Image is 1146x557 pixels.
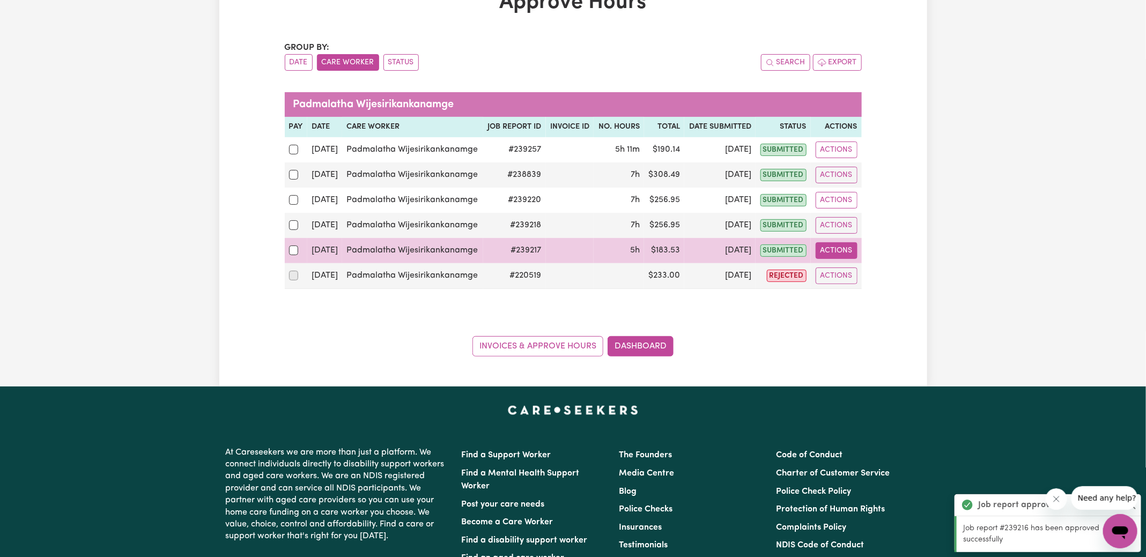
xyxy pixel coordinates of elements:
[285,92,862,117] caption: Padmalatha Wijesirikankanamge
[483,188,546,213] td: # 239220
[684,117,756,137] th: Date Submitted
[684,162,756,188] td: [DATE]
[760,194,807,206] span: submitted
[816,242,857,259] button: Actions
[472,336,603,357] a: Invoices & Approve Hours
[285,43,330,52] span: Group by:
[978,499,1060,511] strong: Job report approved
[307,117,342,137] th: Date
[483,263,546,289] td: # 220519
[619,523,662,532] a: Insurances
[608,336,674,357] a: Dashboard
[684,137,756,162] td: [DATE]
[684,188,756,213] td: [DATE]
[462,536,588,545] a: Find a disability support worker
[631,221,640,229] span: 7 hours
[644,238,684,263] td: $ 183.53
[483,213,546,238] td: # 239218
[644,263,684,289] td: $ 233.00
[1103,514,1137,548] iframe: Button to launch messaging window
[811,117,862,137] th: Actions
[963,523,1135,546] p: Job report #239216 has been approved successfully
[615,145,640,154] span: 5 hours 11 minutes
[619,451,672,459] a: The Founders
[776,469,890,478] a: Charter of Customer Service
[342,213,483,238] td: Padmalatha Wijesirikankanamge
[619,505,672,514] a: Police Checks
[342,162,483,188] td: Padmalatha Wijesirikankanamge
[776,487,851,496] a: Police Check Policy
[226,442,449,547] p: At Careseekers we are more than just a platform. We connect individuals directly to disability su...
[816,268,857,284] button: Actions
[462,500,545,509] a: Post your care needs
[307,238,342,263] td: [DATE]
[816,167,857,183] button: Actions
[631,196,640,204] span: 7 hours
[813,54,862,71] button: Export
[619,469,674,478] a: Media Centre
[285,54,313,71] button: sort invoices by date
[767,270,807,282] span: rejected
[483,117,546,137] th: Job Report ID
[684,238,756,263] td: [DATE]
[342,188,483,213] td: Padmalatha Wijesirikankanamge
[594,117,644,137] th: No. Hours
[644,213,684,238] td: $ 256.95
[644,117,684,137] th: Total
[761,54,810,71] button: Search
[342,117,483,137] th: Care worker
[631,170,640,179] span: 7 hours
[546,117,594,137] th: Invoice ID
[684,263,756,289] td: [DATE]
[684,213,756,238] td: [DATE]
[644,162,684,188] td: $ 308.49
[285,117,307,137] th: Pay
[307,263,342,289] td: [DATE]
[307,188,342,213] td: [DATE]
[816,217,857,234] button: Actions
[756,117,811,137] th: Status
[776,541,864,549] a: NDIS Code of Conduct
[342,238,483,263] td: Padmalatha Wijesirikankanamge
[508,406,638,414] a: Careseekers home page
[317,54,379,71] button: sort invoices by care worker
[462,451,551,459] a: Find a Support Worker
[342,263,483,289] td: Padmalatha Wijesirikankanamge
[307,137,342,162] td: [DATE]
[307,162,342,188] td: [DATE]
[462,518,553,526] a: Become a Care Worker
[816,192,857,209] button: Actions
[776,523,846,532] a: Complaints Policy
[776,451,842,459] a: Code of Conduct
[619,487,637,496] a: Blog
[483,137,546,162] td: # 239257
[483,238,546,263] td: # 239217
[342,137,483,162] td: Padmalatha Wijesirikankanamge
[462,469,580,491] a: Find a Mental Health Support Worker
[760,144,807,156] span: submitted
[630,246,640,255] span: 5 hours
[760,169,807,181] span: submitted
[1071,486,1137,510] iframe: Message from company
[644,137,684,162] td: $ 190.14
[307,213,342,238] td: [DATE]
[644,188,684,213] td: $ 256.95
[816,142,857,158] button: Actions
[1046,488,1067,510] iframe: Close message
[483,162,546,188] td: # 238839
[776,505,885,514] a: Protection of Human Rights
[760,244,807,257] span: submitted
[760,219,807,232] span: submitted
[383,54,419,71] button: sort invoices by paid status
[619,541,668,549] a: Testimonials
